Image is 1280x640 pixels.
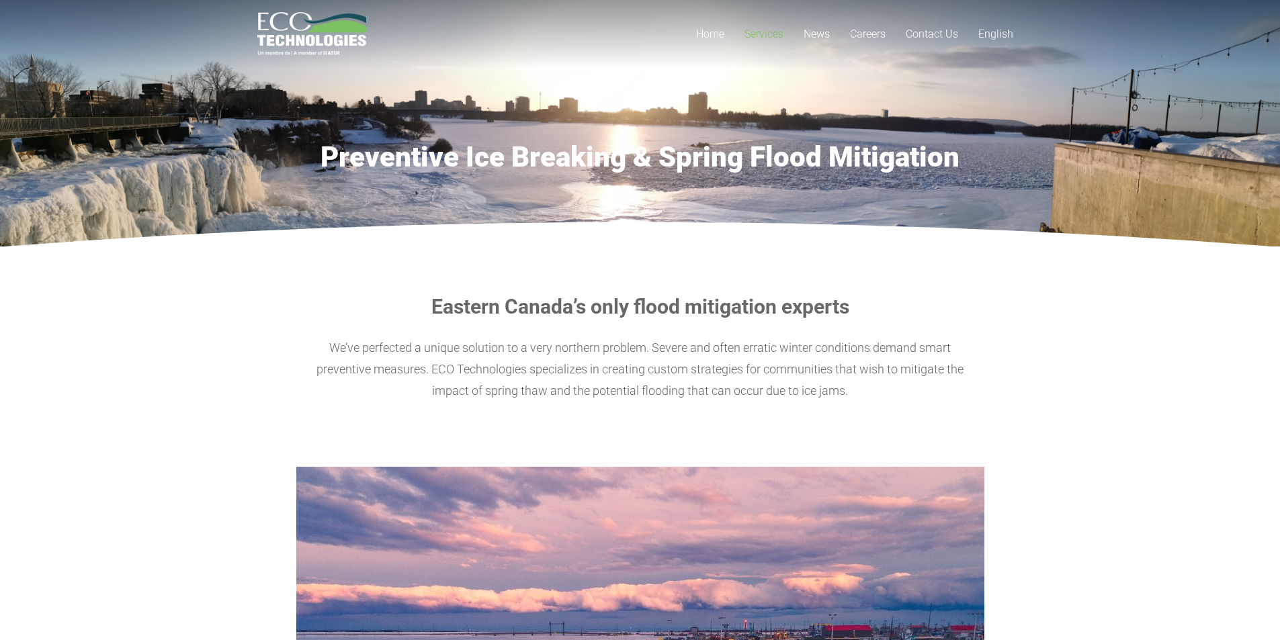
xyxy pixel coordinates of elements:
span: Services [744,28,783,40]
span: News [804,28,830,40]
span: Contact Us [906,28,958,40]
strong: Eastern Canada’s only flood mitigation experts [431,295,849,318]
h1: Preventive Ice Breaking & Spring Flood Mitigation [257,140,1023,174]
span: English [978,28,1013,40]
p: We’ve perfected a unique solution to a very northern problem. Severe and often erratic winter con... [257,337,1023,402]
span: Home [696,28,724,40]
a: logo_EcoTech_ASDR_RGB [257,12,367,56]
span: Careers [850,28,886,40]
